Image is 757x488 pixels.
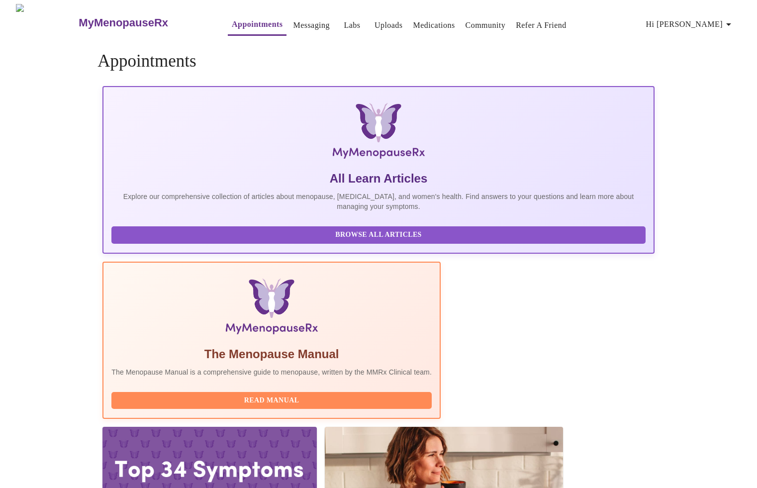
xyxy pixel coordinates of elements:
[78,5,208,40] a: MyMenopauseRx
[375,18,403,32] a: Uploads
[162,279,380,338] img: Menopause Manual
[111,395,434,404] a: Read Manual
[293,18,329,32] a: Messaging
[79,16,168,29] h3: MyMenopauseRx
[413,18,455,32] a: Medications
[512,15,570,35] button: Refer a Friend
[111,192,645,211] p: Explore our comprehensive collection of articles about menopause, [MEDICAL_DATA], and women's hea...
[111,171,645,187] h5: All Learn Articles
[111,226,645,244] button: Browse All Articles
[111,346,432,362] h5: The Menopause Manual
[121,394,422,407] span: Read Manual
[646,17,735,31] span: Hi [PERSON_NAME]
[289,15,333,35] button: Messaging
[232,17,283,31] a: Appointments
[516,18,567,32] a: Refer a Friend
[111,367,432,377] p: The Menopause Manual is a comprehensive guide to menopause, written by the MMRx Clinical team.
[642,14,739,34] button: Hi [PERSON_NAME]
[462,15,510,35] button: Community
[97,51,659,71] h4: Appointments
[336,15,368,35] button: Labs
[194,103,563,163] img: MyMenopauseRx Logo
[121,229,635,241] span: Browse All Articles
[466,18,506,32] a: Community
[228,14,286,36] button: Appointments
[371,15,407,35] button: Uploads
[111,392,432,409] button: Read Manual
[16,4,78,41] img: MyMenopauseRx Logo
[111,230,648,238] a: Browse All Articles
[344,18,360,32] a: Labs
[409,15,459,35] button: Medications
